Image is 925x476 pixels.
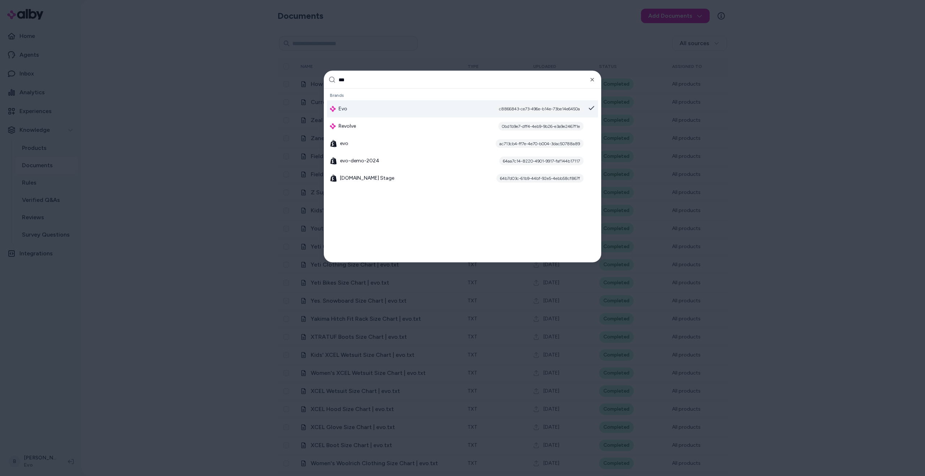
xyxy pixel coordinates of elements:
img: alby Logo [330,124,336,129]
span: evo-demo-2024 [340,157,379,165]
span: evo [340,140,348,147]
div: c8866843-ce73-496e-b14e-73be14e6450a [495,105,584,113]
div: Suggestions [324,89,601,262]
div: 64aa7c14-8220-4901-9917-faf144b17117 [499,157,584,165]
div: ac713cb4-ff7e-4e70-b004-3dac50788a89 [496,139,584,148]
img: alby Logo [330,106,336,112]
span: Evo [339,105,347,113]
span: [DOMAIN_NAME] Stage [340,175,394,182]
div: Brands [327,90,598,100]
span: Revolve [339,123,356,130]
div: 64b7d03c-61b9-44bf-92e5-4ebb58cf867f [496,174,584,183]
div: 0bd1b9e7-dff4-4eb9-9b26-e3a9e2467f1e [498,122,584,131]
